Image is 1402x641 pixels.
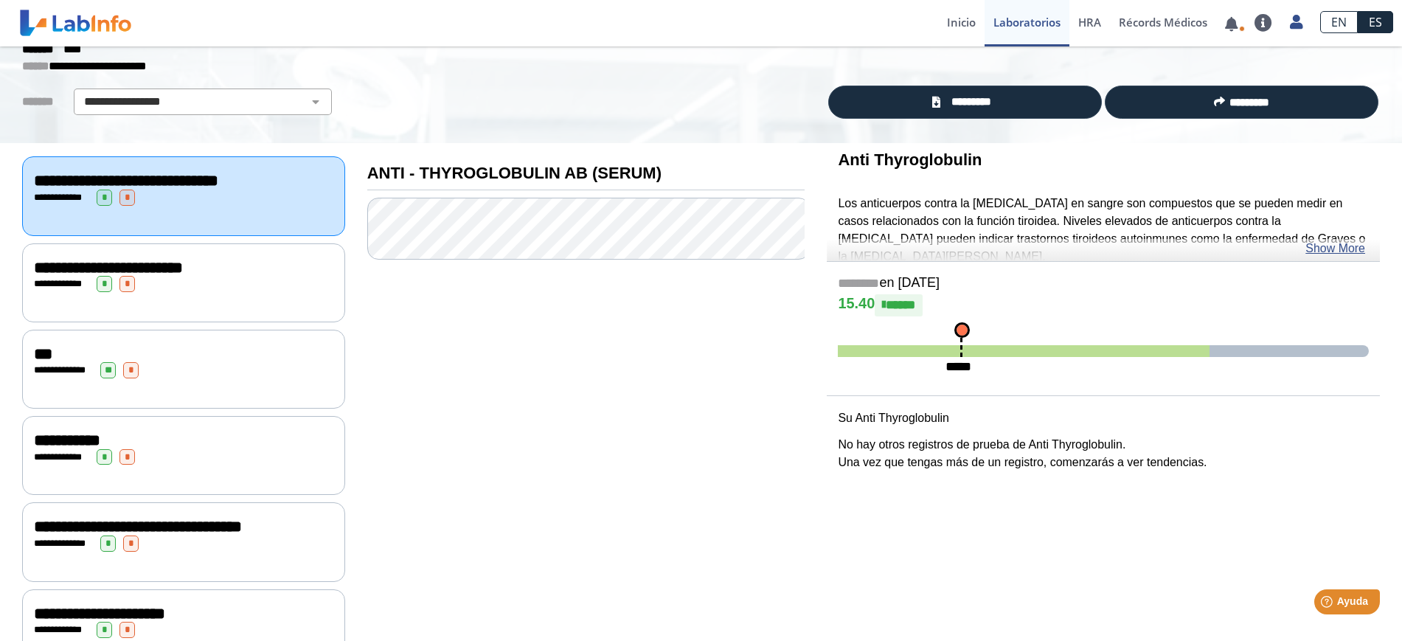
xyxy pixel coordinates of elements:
[838,409,1369,427] p: Su Anti Thyroglobulin
[1271,583,1386,625] iframe: Help widget launcher
[838,275,1369,292] h5: en [DATE]
[838,150,982,169] b: Anti Thyroglobulin
[1305,240,1365,257] a: Show More
[367,164,662,182] b: ANTI - THYROGLOBULIN AB (SERUM)
[838,294,1369,316] h4: 15.40
[838,195,1369,266] p: Los anticuerpos contra la [MEDICAL_DATA] en sangre son compuestos que se pueden medir en casos re...
[1078,15,1101,30] span: HRA
[1358,11,1393,33] a: ES
[838,436,1369,471] p: No hay otros registros de prueba de Anti Thyroglobulin. Una vez que tengas más de un registro, co...
[1320,11,1358,33] a: EN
